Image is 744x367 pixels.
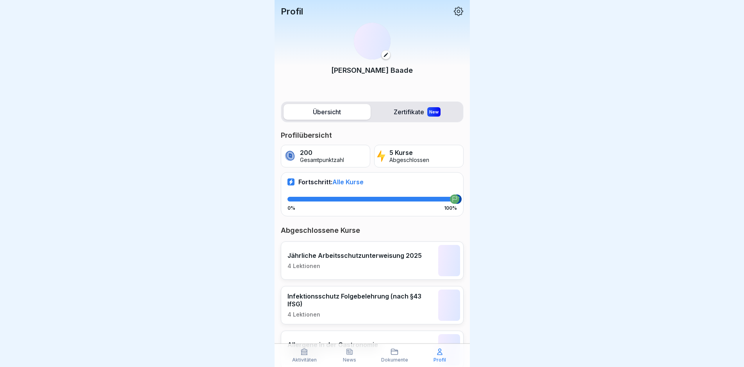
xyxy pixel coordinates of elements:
p: 4 Lektionen [287,311,434,318]
p: Profil [434,357,446,363]
label: Übersicht [284,104,371,120]
label: Zertifikate [374,104,461,120]
a: Jährliche Arbeitsschutzunterweisung 20254 Lektionen [281,241,464,280]
span: Alle Kurse [332,178,364,186]
p: Profilübersicht [281,131,464,140]
p: 4 Lektionen [287,263,422,270]
p: Dokumente [381,357,408,363]
p: News [343,357,356,363]
p: Aktivitäten [292,357,317,363]
p: 200 [300,149,344,157]
p: Allergene in der Gastronomie [287,341,378,349]
p: 5 Kurse [389,149,429,157]
p: [PERSON_NAME] Baade [331,65,413,76]
img: coin.svg [284,149,296,163]
p: Abgeschlossene Kurse [281,226,464,235]
div: New [427,107,441,117]
p: Abgeschlossen [389,157,429,164]
p: Gesamtpunktzahl [300,157,344,164]
a: Infektionsschutz Folgebelehrung (nach §43 IfSG)4 Lektionen [281,286,464,324]
p: Profil [281,6,303,16]
img: lightning.svg [377,149,386,163]
p: Infektionsschutz Folgebelehrung (nach §43 IfSG) [287,292,434,308]
p: 100% [444,205,457,211]
p: Fortschritt: [298,178,364,186]
p: Jährliche Arbeitsschutzunterweisung 2025 [287,252,422,259]
p: 0% [287,205,295,211]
